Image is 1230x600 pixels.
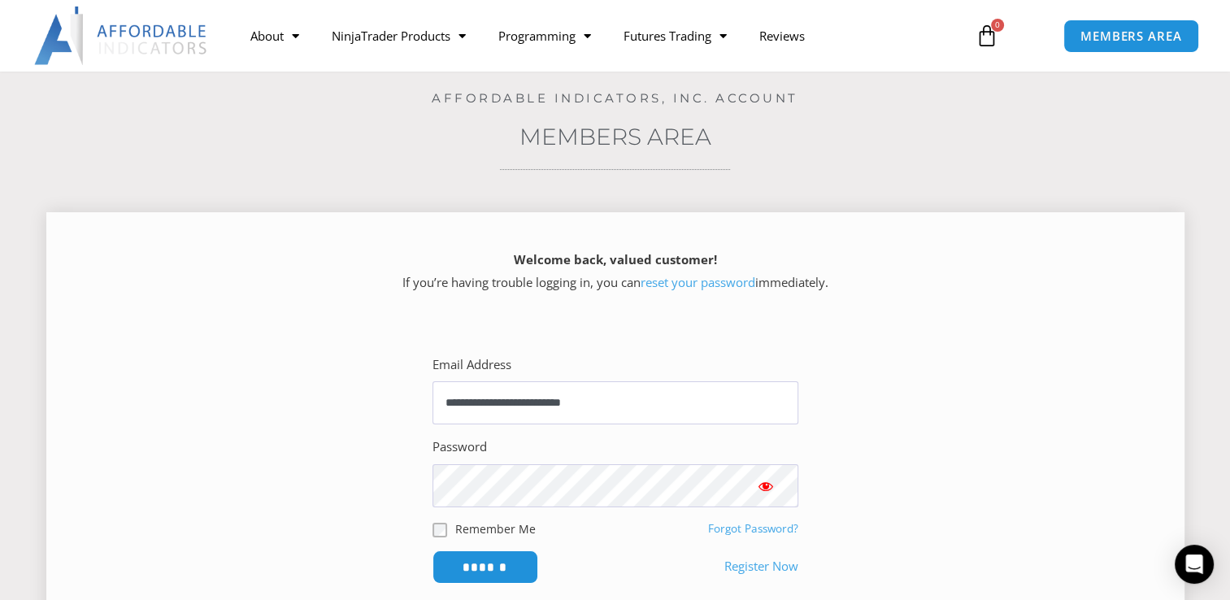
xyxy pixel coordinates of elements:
[233,17,315,54] a: About
[724,555,798,578] a: Register Now
[514,251,717,267] strong: Welcome back, valued customer!
[1063,20,1199,53] a: MEMBERS AREA
[641,274,755,290] a: reset your password
[481,17,606,54] a: Programming
[75,249,1156,294] p: If you’re having trouble logging in, you can immediately.
[519,123,711,150] a: Members Area
[315,17,481,54] a: NinjaTrader Products
[991,19,1004,32] span: 0
[951,12,1023,59] a: 0
[1175,545,1214,584] div: Open Intercom Messenger
[455,520,536,537] label: Remember Me
[432,436,487,459] label: Password
[742,17,820,54] a: Reviews
[432,354,511,376] label: Email Address
[432,90,798,106] a: Affordable Indicators, Inc. Account
[606,17,742,54] a: Futures Trading
[708,521,798,536] a: Forgot Password?
[233,17,959,54] nav: Menu
[733,464,798,507] button: Show password
[1080,30,1182,42] span: MEMBERS AREA
[34,7,209,65] img: LogoAI | Affordable Indicators – NinjaTrader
